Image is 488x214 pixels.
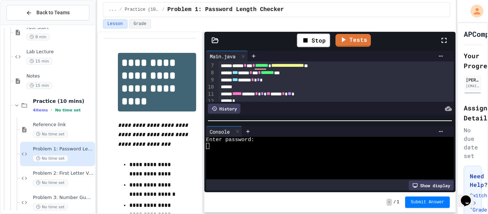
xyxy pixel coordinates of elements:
div: History [208,104,240,114]
span: ... [109,7,117,13]
span: Enter password: [206,137,254,143]
span: Problem 3: Number Guessing Game [33,195,94,201]
div: Main.java [206,51,248,61]
div: 12 [206,98,215,105]
span: Problem 1: Password Length Checker [33,146,94,152]
div: Show display [409,180,454,190]
button: Back to Teams [6,5,89,20]
span: No time set [55,108,81,113]
iframe: chat widget [458,185,481,207]
span: Fast Start [26,25,94,31]
div: 10 [206,84,215,91]
span: No time set [33,179,68,186]
div: 7 [206,62,215,69]
div: 11 [206,91,215,98]
span: / [162,7,164,13]
h3: Need Help? [470,172,475,189]
div: Stop [297,34,330,47]
h2: Assignment Details [464,103,482,123]
span: Problem 2: First Letter Validator [33,170,94,176]
button: Submit Answer [405,196,450,208]
div: No due date set [464,126,482,160]
span: 1 [397,199,399,205]
span: 15 min [26,58,52,65]
span: Practice (10 mins) [125,7,159,13]
span: 15 min [26,82,52,89]
div: To enrich screen reader interactions, please activate Accessibility in Grammarly extension settings [219,18,454,176]
div: 8 [206,69,215,76]
span: • [51,107,52,113]
span: Submit Answer [411,199,444,205]
span: No time set [33,131,68,138]
button: Lesson [103,19,128,29]
span: / [393,199,396,205]
span: Reference link [33,122,94,128]
span: Practice (10 mins) [33,98,94,104]
div: 9 [206,76,215,84]
div: Console [206,128,233,135]
span: Notes [26,73,94,79]
span: / [119,7,122,13]
span: Back to Teams [36,9,70,16]
div: [PERSON_NAME] [466,76,479,83]
span: 4 items [33,108,48,113]
span: No time set [33,155,68,162]
div: [EMAIL_ADDRESS][DOMAIN_NAME] [466,83,479,89]
span: - [387,199,392,206]
h2: Your Progress [464,51,482,71]
button: Grade [129,19,151,29]
span: 8 min [26,34,50,40]
span: No time set [33,204,68,210]
div: Console [206,126,242,137]
div: My Account [463,3,485,19]
span: Lab Lecture [26,49,94,55]
a: Tests [335,34,371,47]
div: Main.java [206,53,239,60]
span: Problem 1: Password Length Checker [168,5,284,14]
span: Fold line [215,98,219,104]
